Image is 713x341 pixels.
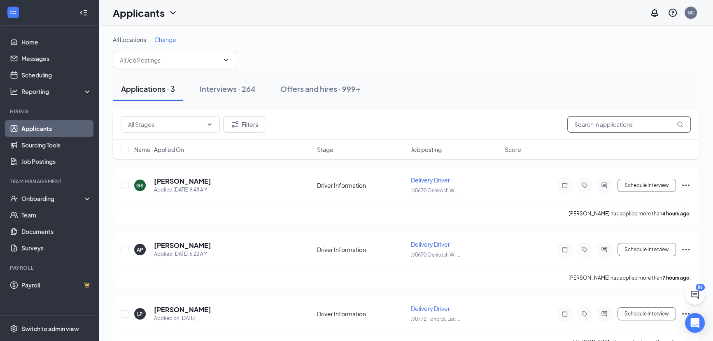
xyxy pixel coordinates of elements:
svg: Note [560,182,570,189]
svg: Note [560,246,570,253]
p: [PERSON_NAME] has applied more than . [569,274,691,281]
a: Messages [21,50,92,67]
a: Documents [21,223,92,240]
div: BC [687,9,694,16]
b: 7 hours ago [662,275,690,281]
h5: [PERSON_NAME] [154,305,211,314]
div: Driver Information [317,181,406,189]
svg: Ellipses [681,180,691,190]
div: Offers and hires · 999+ [280,84,361,94]
a: Sourcing Tools [21,137,92,153]
span: Score [505,145,521,154]
h5: [PERSON_NAME] [154,177,211,186]
input: All Stages [128,120,203,129]
span: Delivery Driver [411,176,450,184]
a: Job Postings [21,153,92,170]
svg: ActiveChat [599,311,609,317]
button: Schedule Interview [617,307,676,320]
svg: QuestionInfo [668,8,678,18]
a: Scheduling [21,67,92,83]
svg: ChevronDown [223,57,229,63]
svg: Tag [580,246,590,253]
span: JJ0772 Fond du Lac ... [411,316,460,322]
svg: ActiveChat [599,182,609,189]
p: [PERSON_NAME] has applied more than . [569,210,691,217]
div: Driver Information [317,310,406,318]
span: Stage [317,145,333,154]
a: PayrollCrown [21,277,92,293]
div: Interviews · 264 [200,84,256,94]
button: ChatActive [685,285,705,305]
a: Home [21,34,92,50]
a: Team [21,207,92,223]
span: All Locations [113,36,146,43]
span: JJ0670 Oshkosh WI ... [411,187,460,194]
button: Schedule Interview [617,243,676,256]
span: Delivery Driver [411,241,450,248]
span: JJ0670 Oshkosh WI ... [411,252,460,258]
div: Driver Information [317,245,406,254]
div: Hiring [10,108,90,115]
div: 86 [696,284,705,291]
svg: MagnifyingGlass [677,121,683,128]
button: Filter Filters [223,116,265,133]
svg: Note [560,311,570,317]
div: Onboarding [21,194,85,203]
h5: [PERSON_NAME] [154,241,211,250]
svg: WorkstreamLogo [9,8,17,16]
div: Reporting [21,87,92,96]
div: Open Intercom Messenger [685,313,705,333]
svg: ChevronDown [206,121,213,128]
div: Applied [DATE] 6:23 AM [154,250,211,258]
div: GS [136,182,144,189]
div: Switch to admin view [21,325,79,333]
svg: ChatActive [690,290,700,300]
span: Delivery Driver [411,305,450,312]
div: Applied [DATE] 9:48 AM [154,186,211,194]
div: Team Management [10,178,90,185]
span: Job posting [411,145,442,154]
svg: UserCheck [10,194,18,203]
svg: Tag [580,182,590,189]
button: Schedule Interview [617,179,676,192]
span: Name · Applied On [134,145,184,154]
svg: Filter [230,119,240,129]
a: Applicants [21,120,92,137]
input: All Job Postings [120,56,219,65]
div: Applied on [DATE] [154,314,211,322]
svg: Tag [580,311,590,317]
svg: Ellipses [681,245,691,255]
svg: ChevronDown [168,8,178,18]
svg: Collapse [79,9,88,17]
svg: Analysis [10,87,18,96]
div: AP [137,246,143,253]
div: Payroll [10,264,90,271]
h1: Applicants [113,6,165,20]
div: LP [137,311,143,318]
svg: ActiveChat [599,246,609,253]
a: Surveys [21,240,92,256]
svg: Settings [10,325,18,333]
input: Search in applications [567,116,691,133]
svg: Ellipses [681,309,691,319]
b: 4 hours ago [662,210,690,217]
div: Applications · 3 [121,84,175,94]
svg: Notifications [650,8,659,18]
span: Change [154,36,176,43]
